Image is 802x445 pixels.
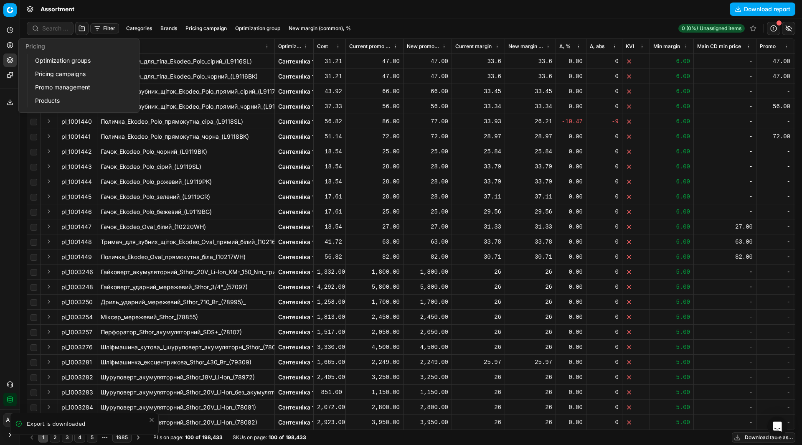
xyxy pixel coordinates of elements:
[455,178,501,186] div: 33.79
[349,57,400,66] div: 47.00
[508,43,544,50] span: New margin (common), %
[44,297,54,307] button: Expand
[653,298,690,306] div: 5.00
[590,298,619,306] div: 0
[653,147,690,156] div: 6.00
[44,191,54,201] button: Expand
[508,163,552,171] div: 33.79
[590,87,619,96] div: 0
[697,223,753,231] div: 27.00
[697,238,753,246] div: 63.00
[44,372,54,382] button: Expand
[760,72,790,81] div: 47.00
[349,102,400,111] div: 56.00
[697,57,753,66] div: -
[90,23,119,33] button: Filter
[61,147,92,156] span: pl_1001442
[407,163,448,171] div: 28.00
[44,327,54,337] button: Expand
[508,87,552,96] div: 33.45
[697,283,753,291] div: -
[590,178,619,186] div: 0
[101,283,271,291] div: Гайковерт_ударний_мережевий_Sthor_3/4"_(57097)
[455,87,501,96] div: 33.45
[349,193,400,201] div: 28.00
[559,102,583,111] div: 0.00
[61,313,93,321] span: pl_1003254
[182,23,230,33] button: Pricing campaign
[760,268,790,276] div: -
[760,43,776,50] span: Promo
[278,163,341,171] a: Сантехніка та ремонт
[455,283,501,291] div: 26
[278,298,341,306] a: Сантехніка та ремонт
[317,72,342,81] div: 31.21
[101,117,271,126] div: Поличка_Ekodeo_Polo_прямокутна_сіра_(L9118SL)
[41,5,74,13] nav: breadcrumb
[278,117,341,126] a: Сантехніка та ремонт
[700,25,741,32] span: Unassigned items
[697,102,753,111] div: -
[653,178,690,186] div: 6.00
[697,132,753,141] div: -
[653,87,690,96] div: 6.00
[407,298,448,306] div: 1,700.00
[760,147,790,156] div: -
[697,117,753,126] div: -
[407,208,448,216] div: 25.00
[349,117,400,126] div: 86.00
[767,417,787,437] div: Open Intercom Messenger
[407,223,448,231] div: 27.00
[455,147,501,156] div: 25.84
[317,313,342,321] div: 1,813.00
[101,72,271,81] div: Тримач_губки_для_тіла_Ekodeo_Polo_чорний_(L9116ВК)
[626,43,634,50] span: KVI
[101,223,271,231] div: Гачок_Ekodeo_Oval_білий_(10220WH)
[590,132,619,141] div: 0
[349,253,400,261] div: 82.00
[697,72,753,81] div: -
[508,102,552,111] div: 33.34
[349,147,400,156] div: 25.00
[101,87,271,96] div: Тримач_для_зубних_щіток_Ekodeo_Polo_прямий_сірий_(L9117SL)
[278,388,341,397] a: Сантехніка та ремонт
[61,117,92,126] span: pl_1001440
[112,432,132,442] button: 1985
[760,253,790,261] div: -
[455,102,501,111] div: 33.34
[101,313,271,321] div: Міксер_мережевий_Sthor_(78855)
[559,132,583,141] div: 0.00
[653,57,690,66] div: 6.00
[760,163,790,171] div: -
[730,3,795,16] button: Download report
[317,43,328,50] span: Cost
[653,72,690,81] div: 6.00
[101,178,271,186] div: Гачок_Ekodeo_Polo_рожевий_(L9119PK)
[317,117,342,126] div: 56.82
[44,387,54,397] button: Expand
[50,432,60,442] button: 2
[760,117,790,126] div: -
[407,268,448,276] div: 1,800.00
[3,413,17,427] button: АП
[559,283,583,291] div: 0.00
[508,72,552,81] div: 33.6
[559,57,583,66] div: 0.00
[101,102,271,111] div: Тримач_для_зубних_щіток_Ekodeo_Polo_прямий_чорний_(L9117ВК)
[508,117,552,126] div: 26.21
[455,253,501,261] div: 30.71
[285,23,354,33] button: New margin (common), %
[407,313,448,321] div: 2,450.00
[559,178,583,186] div: 0.00
[278,343,341,351] a: Сантехніка та ремонт
[286,434,306,441] strong: 198,433
[101,268,271,276] div: Гайковерт_акумуляторний_Sthor_20V_Li-Ion_КМ-_150_Nm_тримач_6-гранний_1/4"_(78113)
[278,102,341,111] a: Сантехніка та ремонт
[101,132,271,141] div: Поличка_Ekodeo_Polo_прямокутна_чорна_(L9118BK)
[590,208,619,216] div: 0
[455,238,501,246] div: 33.78
[61,193,91,201] span: pl_1001445
[101,253,271,261] div: Поличка_Ekodeo_Oval_прямокутна_біла_(10217WH)
[278,283,341,291] a: Сантехніка та ремонт
[278,193,341,201] a: Сантехніка та ремонт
